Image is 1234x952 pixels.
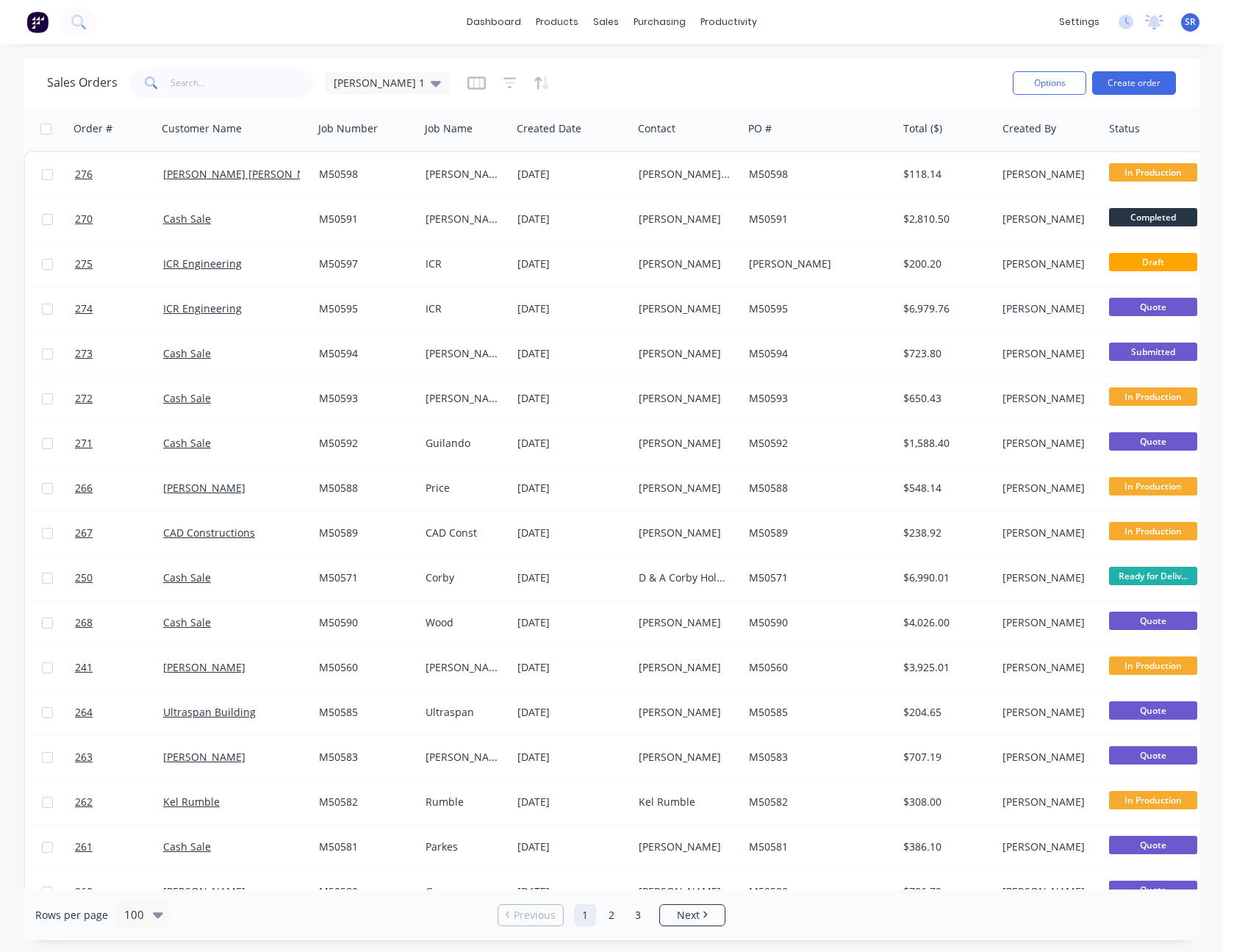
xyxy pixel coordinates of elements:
a: Kel Rumble [163,795,220,809]
span: 273 [75,346,93,361]
h1: Sales Orders [47,76,118,90]
div: [PERSON_NAME] [639,481,732,495]
div: M50589 [749,526,885,540]
a: [PERSON_NAME] [PERSON_NAME] Constructions [163,167,402,181]
div: [PERSON_NAME] [426,391,502,406]
div: Price [426,481,502,495]
input: Search... [171,68,314,98]
span: Previous [514,908,556,923]
span: 275 [75,257,93,271]
span: Quote [1109,432,1197,451]
div: Parkes [426,840,502,854]
div: [DATE] [517,615,627,630]
div: Status [1109,121,1140,136]
div: Rumble [426,795,502,809]
div: M50592 [319,436,409,451]
div: products [528,11,586,33]
div: [PERSON_NAME] [1002,570,1093,585]
div: [DATE] [517,391,627,406]
div: [PERSON_NAME] [639,346,732,361]
div: [PERSON_NAME] [426,212,502,226]
div: M50571 [749,570,885,585]
div: D & A Corby Holdings Pty Ltd [639,570,732,585]
span: In Production [1109,477,1197,495]
div: M50582 [319,795,409,809]
div: [PERSON_NAME] [426,167,502,182]
div: [PERSON_NAME] [1002,257,1093,271]
a: 267 [75,511,163,555]
div: $200.20 [903,257,986,271]
div: $1,588.40 [903,436,986,451]
div: M50581 [749,840,885,854]
a: 266 [75,466,163,510]
div: $204.65 [903,705,986,720]
div: M50590 [749,615,885,630]
a: Cash Sale [163,391,211,405]
ul: Pagination [492,904,731,926]
div: M50585 [749,705,885,720]
div: $548.14 [903,481,986,495]
div: [DATE] [517,570,627,585]
span: Quote [1109,881,1197,899]
div: M50580 [319,884,409,899]
a: 270 [75,197,163,241]
div: [PERSON_NAME] [1002,212,1093,226]
span: In Production [1109,656,1197,675]
span: [PERSON_NAME] 1 [334,75,425,90]
div: M50598 [749,167,885,182]
div: $4,026.00 [903,615,986,630]
span: 263 [75,750,93,765]
span: In Production [1109,163,1197,182]
div: [DATE] [517,346,627,361]
div: [DATE] [517,212,627,226]
span: 241 [75,660,93,675]
div: M50595 [749,301,885,316]
div: M50560 [749,660,885,675]
div: [PERSON_NAME] [426,346,502,361]
span: Quote [1109,836,1197,854]
div: M50560 [319,660,409,675]
div: M50594 [319,346,409,361]
a: Next page [660,908,725,923]
a: Cash Sale [163,346,211,360]
div: [DATE] [517,705,627,720]
a: 241 [75,645,163,690]
a: 274 [75,287,163,331]
div: [PERSON_NAME] [639,840,732,854]
span: 268 [75,615,93,630]
span: 276 [75,167,93,182]
div: [PERSON_NAME] [1002,705,1093,720]
a: 276 [75,152,163,196]
div: [DATE] [517,301,627,316]
a: dashboard [459,11,528,33]
a: [PERSON_NAME] [163,750,245,764]
div: M50593 [749,391,885,406]
span: Ready for Deliv... [1109,567,1197,585]
div: [PERSON_NAME] [639,615,732,630]
span: 266 [75,481,93,495]
div: M50592 [749,436,885,451]
a: 268 [75,601,163,645]
div: $238.92 [903,526,986,540]
div: [PERSON_NAME] [1002,391,1093,406]
div: $3,925.01 [903,660,986,675]
span: 267 [75,526,93,540]
a: Page 1 is your current page [574,904,596,926]
a: 250 [75,556,163,600]
span: Quote [1109,746,1197,765]
span: Quote [1109,612,1197,630]
span: In Production [1109,522,1197,540]
div: [PERSON_NAME] [1002,526,1093,540]
div: Green [426,884,502,899]
div: Wood [426,615,502,630]
div: [PERSON_NAME] [1002,301,1093,316]
span: SR [1185,15,1196,29]
div: $386.10 [903,840,986,854]
div: [PERSON_NAME] [1002,884,1093,899]
div: [DATE] [517,840,627,854]
div: $308.00 [903,795,986,809]
a: 264 [75,690,163,734]
img: Factory [26,11,49,33]
div: Customer Name [162,121,242,136]
iframe: Intercom live chat [1184,902,1219,937]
